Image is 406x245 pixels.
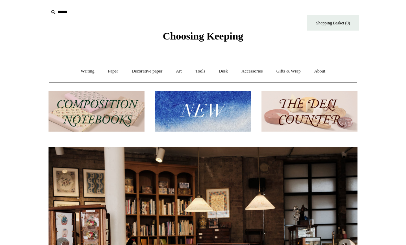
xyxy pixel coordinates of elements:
[163,36,243,41] a: Choosing Keeping
[270,62,307,80] a: Gifts & Wrap
[308,62,332,80] a: About
[126,62,169,80] a: Decorative paper
[170,62,188,80] a: Art
[75,62,101,80] a: Writing
[307,15,359,31] a: Shopping Basket (0)
[213,62,234,80] a: Desk
[102,62,125,80] a: Paper
[163,30,243,42] span: Choosing Keeping
[261,91,357,132] img: The Deli Counter
[189,62,212,80] a: Tools
[49,91,145,132] img: 202302 Composition ledgers.jpg__PID:69722ee6-fa44-49dd-a067-31375e5d54ec
[155,91,251,132] img: New.jpg__PID:f73bdf93-380a-4a35-bcfe-7823039498e1
[235,62,269,80] a: Accessories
